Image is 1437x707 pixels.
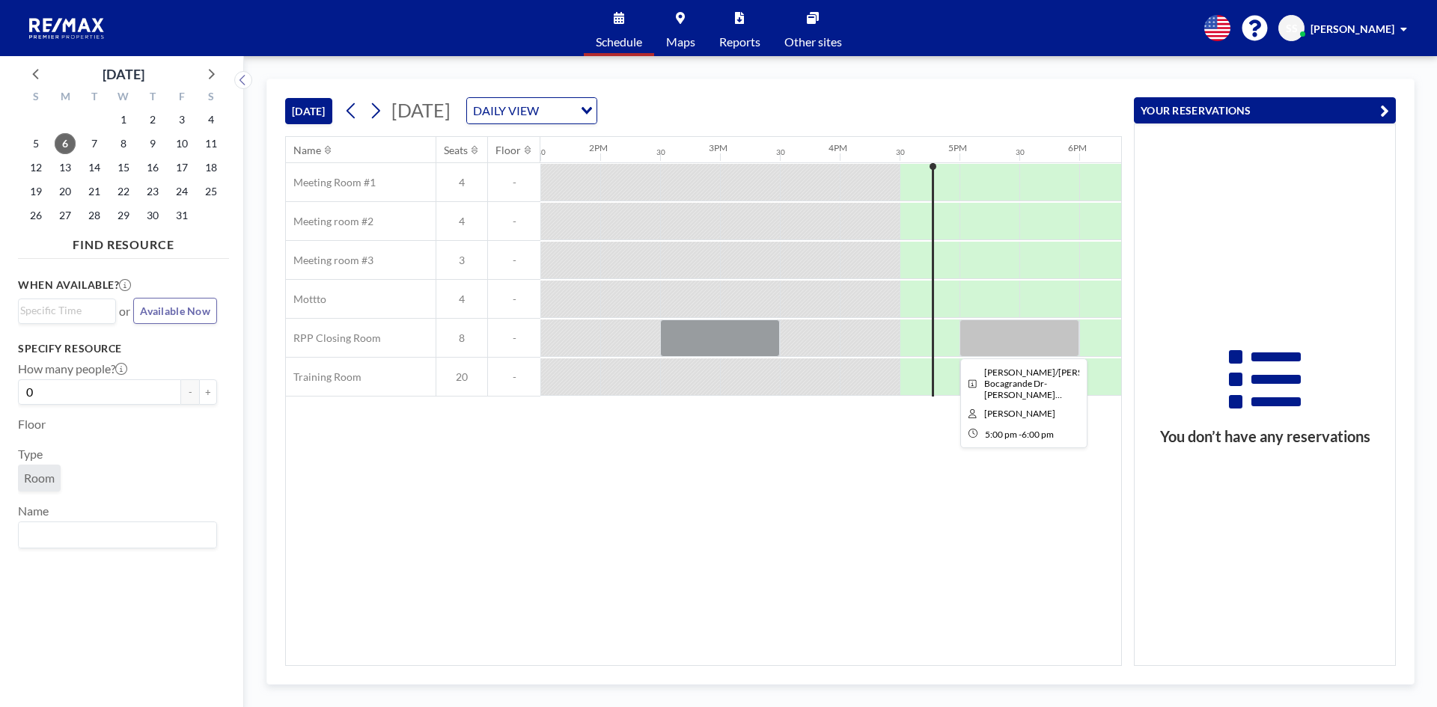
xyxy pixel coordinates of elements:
[666,36,695,48] span: Maps
[436,370,487,384] span: 20
[201,133,222,154] span: Saturday, October 11, 2025
[84,133,105,154] span: Tuesday, October 7, 2025
[171,157,192,178] span: Friday, October 17, 2025
[589,142,608,153] div: 2PM
[142,181,163,202] span: Thursday, October 23, 2025
[113,181,134,202] span: Wednesday, October 22, 2025
[286,176,376,189] span: Meeting Room #1
[18,417,46,432] label: Floor
[19,299,115,322] div: Search for option
[436,331,487,345] span: 8
[201,181,222,202] span: Saturday, October 25, 2025
[467,98,597,123] div: Search for option
[138,88,167,108] div: T
[24,471,55,485] span: Room
[18,447,43,462] label: Type
[488,254,540,267] span: -
[113,157,134,178] span: Wednesday, October 15, 2025
[985,429,1017,440] span: 5:00 PM
[488,370,540,384] span: -
[84,205,105,226] span: Tuesday, October 28, 2025
[103,64,144,85] div: [DATE]
[181,379,199,405] button: -
[19,522,216,548] div: Search for option
[537,147,546,157] div: 30
[1019,429,1022,440] span: -
[109,88,138,108] div: W
[1311,22,1394,35] span: [PERSON_NAME]
[18,361,127,376] label: How many people?
[20,302,107,319] input: Search for option
[543,101,572,120] input: Search for option
[286,293,326,306] span: Mottto
[286,254,373,267] span: Meeting room #3
[171,109,192,130] span: Friday, October 3, 2025
[201,109,222,130] span: Saturday, October 4, 2025
[24,13,111,43] img: organization-logo
[51,88,80,108] div: M
[293,144,321,157] div: Name
[948,142,967,153] div: 5PM
[1022,429,1054,440] span: 6:00 PM
[470,101,542,120] span: DAILY VIEW
[119,304,130,319] span: or
[55,205,76,226] span: Monday, October 27, 2025
[55,181,76,202] span: Monday, October 20, 2025
[709,142,727,153] div: 3PM
[171,181,192,202] span: Friday, October 24, 2025
[776,147,785,157] div: 30
[829,142,847,153] div: 4PM
[142,205,163,226] span: Thursday, October 30, 2025
[1016,147,1025,157] div: 30
[25,133,46,154] span: Sunday, October 5, 2025
[984,408,1055,419] span: Stephanie Hiser
[286,215,373,228] span: Meeting room #2
[18,342,217,355] h3: Specify resource
[22,88,51,108] div: S
[436,293,487,306] span: 4
[896,147,905,157] div: 30
[25,157,46,178] span: Sunday, October 12, 2025
[140,304,210,317] span: Available Now
[436,215,487,228] span: 4
[784,36,842,48] span: Other sites
[495,144,521,157] div: Floor
[113,109,134,130] span: Wednesday, October 1, 2025
[84,181,105,202] span: Tuesday, October 21, 2025
[1068,142,1087,153] div: 6PM
[286,370,361,384] span: Training Room
[133,298,217,324] button: Available Now
[55,157,76,178] span: Monday, October 13, 2025
[656,147,665,157] div: 30
[167,88,196,108] div: F
[1134,97,1396,123] button: YOUR RESERVATIONS
[1286,22,1298,35] span: SS
[201,157,222,178] span: Saturday, October 18, 2025
[444,144,468,157] div: Seats
[55,133,76,154] span: Monday, October 6, 2025
[113,133,134,154] span: Wednesday, October 8, 2025
[488,331,540,345] span: -
[80,88,109,108] div: T
[285,98,332,124] button: [DATE]
[18,504,49,518] label: Name
[171,205,192,226] span: Friday, October 31, 2025
[488,293,540,306] span: -
[196,88,225,108] div: S
[20,525,208,545] input: Search for option
[719,36,760,48] span: Reports
[488,215,540,228] span: -
[142,157,163,178] span: Thursday, October 16, 2025
[142,109,163,130] span: Thursday, October 2, 2025
[1135,427,1395,446] h3: You don’t have any reservations
[199,379,217,405] button: +
[488,176,540,189] span: -
[18,231,229,252] h4: FIND RESOURCE
[596,36,642,48] span: Schedule
[25,205,46,226] span: Sunday, October 26, 2025
[436,176,487,189] span: 4
[984,367,1153,400] span: Brian/Lechleiter-5819 Bocagrande Dr-Lance Hagan
[84,157,105,178] span: Tuesday, October 14, 2025
[142,133,163,154] span: Thursday, October 9, 2025
[113,205,134,226] span: Wednesday, October 29, 2025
